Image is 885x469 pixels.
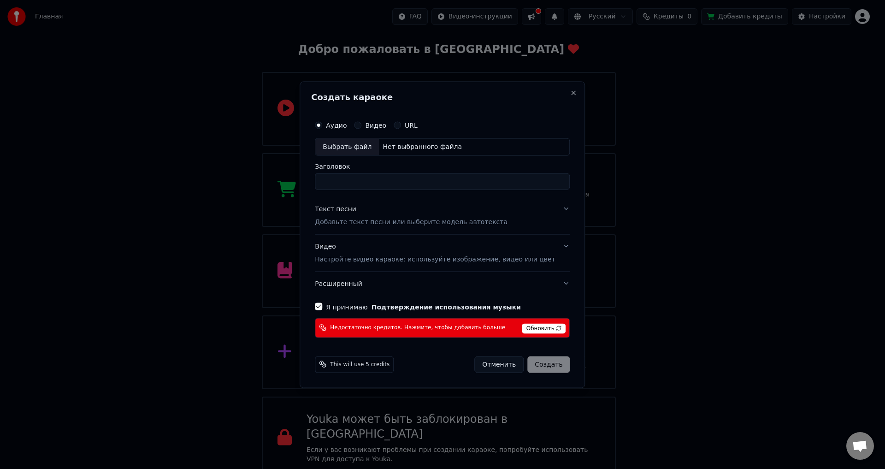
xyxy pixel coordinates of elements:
[326,122,347,128] label: Аудио
[315,197,570,234] button: Текст песниДобавьте текст песни или выберите модель автотекста
[474,356,524,373] button: Отменить
[522,323,566,333] span: Обновить
[315,163,570,169] label: Заголовок
[330,361,389,368] span: This will use 5 credits
[315,138,379,155] div: Выбрать файл
[405,122,418,128] label: URL
[379,142,466,151] div: Нет выбранного файла
[315,272,570,296] button: Расширенный
[311,93,573,101] h2: Создать караоке
[315,242,555,264] div: Видео
[326,303,521,310] label: Я принимаю
[315,234,570,271] button: ВидеоНастройте видео караоке: используйте изображение, видео или цвет
[330,324,505,331] span: Недостаточно кредитов. Нажмите, чтобы добавить больше
[372,303,521,310] button: Я принимаю
[315,217,507,226] p: Добавьте текст песни или выберите модель автотекста
[365,122,386,128] label: Видео
[315,204,356,214] div: Текст песни
[315,255,555,264] p: Настройте видео караоке: используйте изображение, видео или цвет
